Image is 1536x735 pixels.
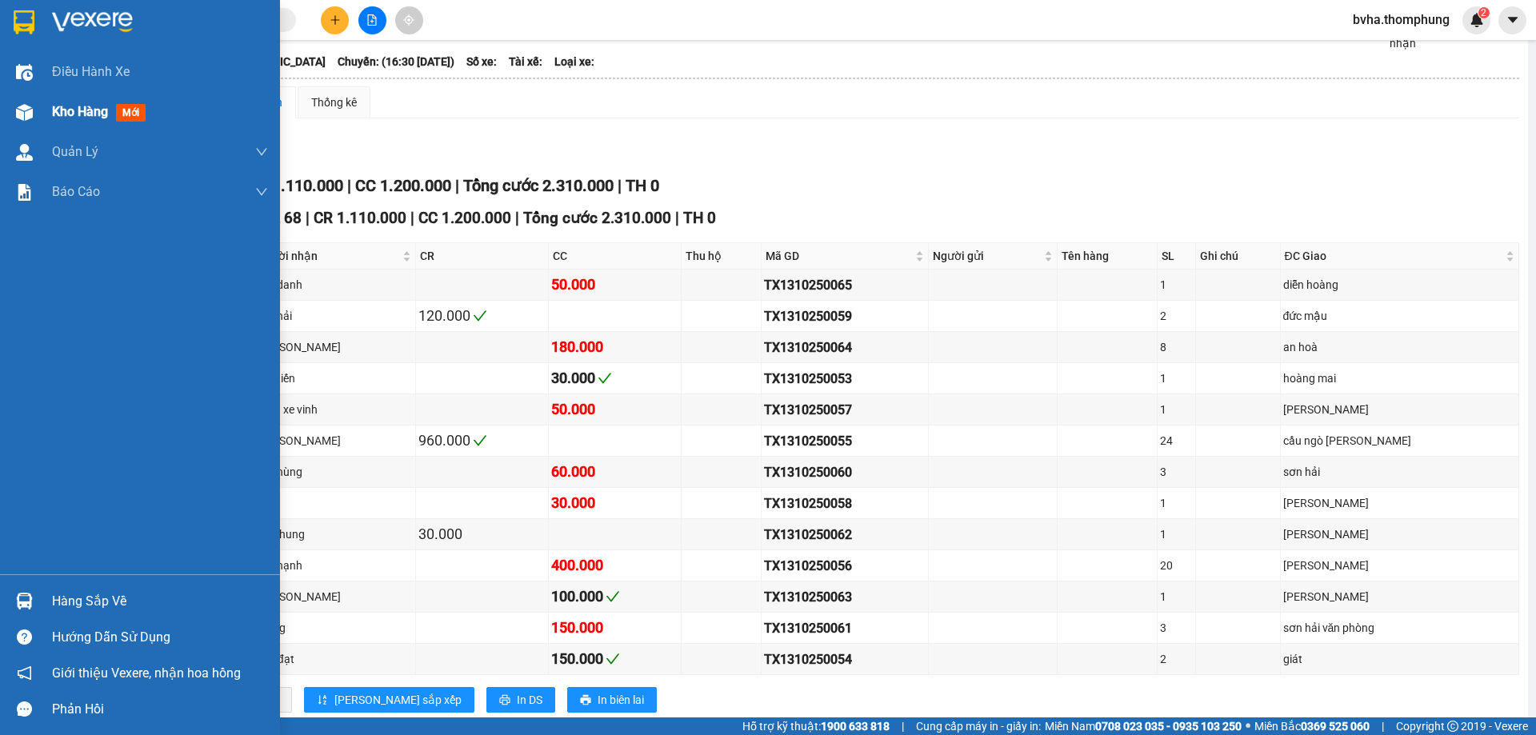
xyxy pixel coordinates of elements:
div: TX1310250060 [764,462,926,482]
div: [PERSON_NAME] [255,338,413,356]
div: 2 [1160,650,1193,668]
div: ông danh [255,276,413,294]
div: anh hạnh [255,557,413,574]
div: 3 [1160,619,1193,637]
span: down [255,146,268,158]
span: check [606,589,620,604]
span: Điều hành xe [52,62,130,82]
span: Tài xế: [509,53,542,70]
span: question-circle [17,629,32,645]
span: Kho hàng [52,104,108,119]
img: icon-new-feature [1470,13,1484,27]
span: check [598,371,612,385]
span: CR 1.110.000 [314,209,406,227]
span: Tổng cước 2.310.000 [463,176,614,195]
td: TX1310250064 [762,332,929,363]
span: file-add [366,14,378,26]
div: [PERSON_NAME] [1283,588,1516,605]
td: TX1310250054 [762,644,929,675]
span: Mã GD [766,247,912,265]
span: printer [499,694,510,707]
div: 50.000 [551,398,678,421]
div: TX1310250053 [764,369,926,389]
div: 30.000 [418,523,546,545]
td: TX1310250062 [762,519,929,550]
span: 2 [1481,7,1486,18]
div: TX1310250062 [764,525,926,545]
div: [PERSON_NAME] [255,588,413,605]
button: printerIn biên lai [567,687,657,713]
span: ĐC Giao [1285,247,1502,265]
div: sơn hải [255,307,413,325]
button: caret-down [1498,6,1526,34]
span: Cung cấp máy in - giấy in: [916,717,1041,735]
span: TH 0 [626,176,659,195]
td: TX1310250056 [762,550,929,581]
div: anh hùng [255,463,413,481]
span: bvha.thomphung [1340,10,1462,30]
div: sơn hải văn phòng [1283,619,1516,637]
button: sort-ascending[PERSON_NAME] sắp xếp [304,687,474,713]
div: 30.000 [551,367,678,389]
div: đoàn xe vinh [255,401,413,418]
div: giát [1283,650,1516,668]
div: [PERSON_NAME] [1283,525,1516,543]
span: | [902,717,904,735]
span: Người nhận [257,247,399,265]
img: solution-icon [16,184,33,201]
div: TX1310250065 [764,275,926,295]
div: TX1310250054 [764,649,926,669]
div: 100.000 [551,585,678,608]
span: aim [403,14,414,26]
span: sort-ascending [317,694,328,707]
span: CR 1.110.000 [247,176,343,195]
td: TX1310250065 [762,270,929,301]
span: | [675,209,679,227]
span: TH 0 [683,209,716,227]
span: message [17,701,32,717]
span: check [606,652,620,666]
div: 120.000 [418,305,546,327]
span: In DS [517,691,542,709]
div: [PERSON_NAME] [255,432,413,449]
span: caret-down [1506,13,1520,27]
div: TX1310250056 [764,556,926,576]
button: plus [321,6,349,34]
span: Tổng cước 2.310.000 [523,209,671,227]
div: TX1310250058 [764,493,926,513]
strong: 0369 525 060 [1301,720,1370,733]
span: Giới thiệu Vexere, nhận hoa hồng [52,663,241,683]
div: TX1310250059 [764,306,926,326]
span: plus [330,14,341,26]
div: 24 [1160,432,1193,449]
img: logo-vxr [14,10,34,34]
div: cầu ngò [PERSON_NAME] [1283,432,1516,449]
strong: 1900 633 818 [821,720,890,733]
span: | [410,209,414,227]
img: warehouse-icon [16,104,33,121]
span: notification [17,665,32,681]
td: TX1310250053 [762,363,929,394]
span: check [473,433,487,448]
td: TX1310250057 [762,394,929,425]
td: TX1310250061 [762,613,929,644]
th: Ghi chú [1196,243,1280,270]
div: tâm đạt [255,650,413,668]
span: Chuyến: (16:30 [DATE]) [338,53,454,70]
th: Tên hàng [1058,243,1158,270]
span: Hỗ trợ kỹ thuật: [742,717,890,735]
td: TX1310250058 [762,488,929,519]
span: Miền Nam [1045,717,1242,735]
div: [PERSON_NAME] [1283,401,1516,418]
span: Miền Bắc [1254,717,1370,735]
div: 1 [1160,588,1193,605]
div: diễn hoàng [1283,276,1516,294]
div: 2 [1160,307,1193,325]
span: ⚪️ [1246,723,1250,729]
td: TX1310250063 [762,581,929,613]
div: sơn hải [1283,463,1516,481]
div: 150.000 [551,648,678,670]
td: TX1310250059 [762,301,929,332]
span: mới [116,104,146,122]
div: an hoà [1283,338,1516,356]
